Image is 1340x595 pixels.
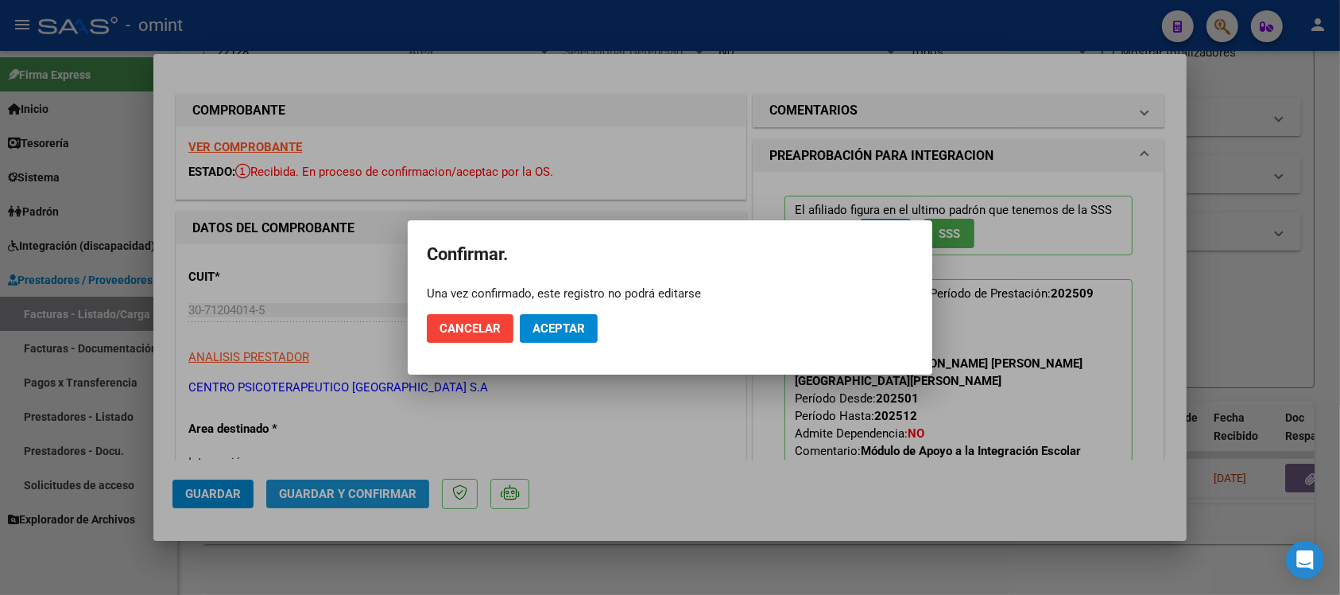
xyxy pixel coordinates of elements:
span: Aceptar [533,321,585,336]
div: Open Intercom Messenger [1286,541,1324,579]
button: Cancelar [427,314,513,343]
h2: Confirmar. [427,239,913,270]
span: Cancelar [440,321,501,336]
div: Una vez confirmado, este registro no podrá editarse [427,286,913,301]
button: Aceptar [520,314,598,343]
